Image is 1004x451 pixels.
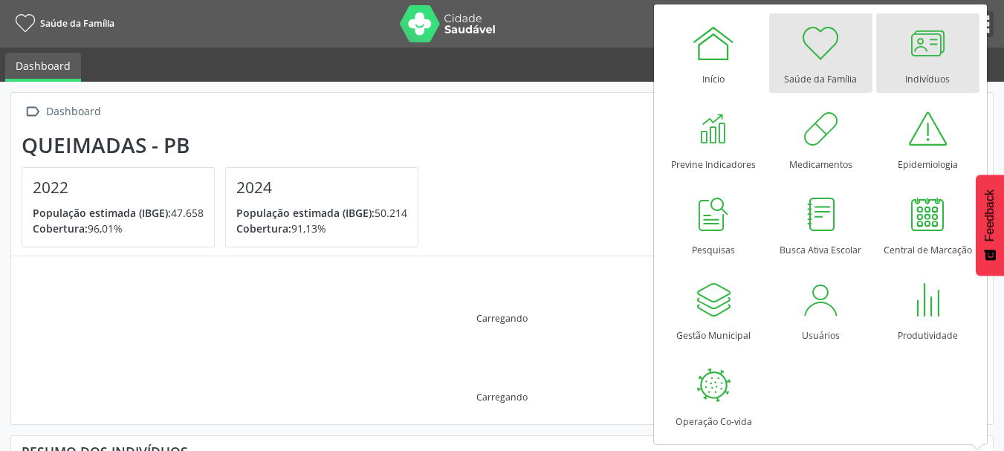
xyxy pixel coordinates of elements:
[476,391,528,403] div: Carregando
[33,205,204,221] p: 47.658
[33,206,171,220] span: População estimada (IBGE):
[33,221,88,236] span: Cobertura:
[876,99,979,178] a: Epidemiologia
[769,13,872,93] a: Saúde da Família
[662,99,765,178] a: Previne Indicadores
[476,312,528,325] div: Carregando
[33,178,204,197] h4: 2022
[43,101,103,123] div: Dashboard
[662,184,765,264] a: Pesquisas
[876,13,979,93] a: Indivíduos
[769,270,872,349] a: Usuários
[769,184,872,264] a: Busca Ativa Escolar
[22,101,43,123] i: 
[236,221,291,236] span: Cobertura:
[33,221,204,236] p: 96,01%
[236,221,407,236] p: 91,13%
[876,184,979,264] a: Central de Marcação
[976,175,1004,276] button: Feedback - Mostrar pesquisa
[22,133,429,158] div: Queimadas - PB
[662,356,765,435] a: Operação Co-vida
[236,205,407,221] p: 50.214
[769,99,872,178] a: Medicamentos
[983,189,997,241] span: Feedback
[662,270,765,349] a: Gestão Municipal
[5,53,81,82] a: Dashboard
[662,13,765,93] a: Início
[22,101,103,123] a:  Dashboard
[236,178,407,197] h4: 2024
[40,17,114,30] span: Saúde da Família
[876,270,979,349] a: Produtividade
[236,206,375,220] span: População estimada (IBGE):
[10,11,114,36] a: Saúde da Família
